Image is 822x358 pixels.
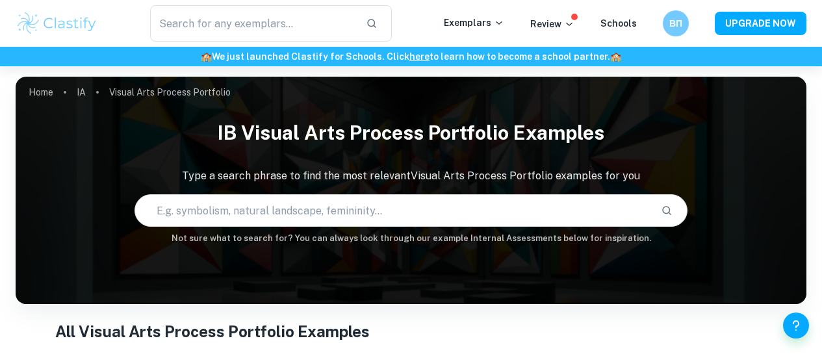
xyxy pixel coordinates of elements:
[610,51,621,62] span: 🏫
[656,199,678,222] button: Search
[600,18,637,29] a: Schools
[16,168,806,184] p: Type a search phrase to find the most relevant Visual Arts Process Portfolio examples for you
[663,10,689,36] button: ВП
[409,51,430,62] a: here
[3,49,819,64] h6: We just launched Clastify for Schools. Click to learn how to become a school partner.
[55,320,767,343] h1: All Visual Arts Process Portfolio Examples
[150,5,355,42] input: Search for any exemplars...
[444,16,504,30] p: Exemplars
[715,12,806,35] button: UPGRADE NOW
[201,51,212,62] span: 🏫
[16,10,98,36] img: Clastify logo
[16,232,806,245] h6: Not sure what to search for? You can always look through our example Internal Assessments below f...
[109,85,231,99] p: Visual Arts Process Portfolio
[669,16,684,31] h6: ВП
[16,113,806,153] h1: IB Visual Arts Process Portfolio examples
[530,17,574,31] p: Review
[77,83,86,101] a: IA
[29,83,53,101] a: Home
[783,313,809,339] button: Help and Feedback
[135,192,651,229] input: E.g. symbolism, natural landscape, femininity...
